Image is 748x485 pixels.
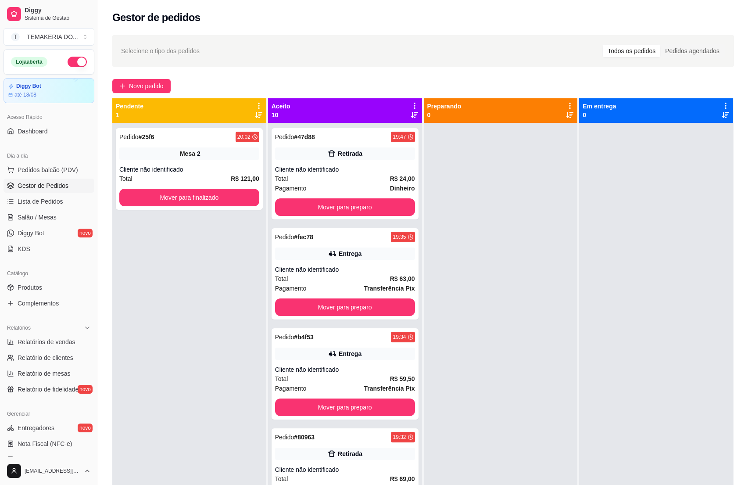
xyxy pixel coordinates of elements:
strong: R$ 24,00 [390,175,415,182]
span: Nota Fiscal (NFC-e) [18,439,72,448]
span: Pedido [119,133,139,140]
a: Diggy Botnovo [4,226,94,240]
button: Alterar Status [68,57,87,67]
p: 0 [427,111,462,119]
button: Mover para preparo [275,399,415,416]
span: Dashboard [18,127,48,136]
strong: # fec78 [294,234,313,241]
strong: # 80963 [294,434,315,441]
div: Dia a dia [4,149,94,163]
span: T [11,32,20,41]
span: Diggy Bot [18,229,44,237]
span: Total [275,374,288,384]
span: Gestor de Pedidos [18,181,68,190]
div: Catálogo [4,266,94,280]
span: Pedido [275,434,294,441]
button: Novo pedido [112,79,171,93]
div: 2 [197,149,200,158]
span: Relatórios de vendas [18,338,75,346]
div: Loja aberta [11,57,47,67]
strong: Dinheiro [390,185,415,192]
a: Relatórios de vendas [4,335,94,349]
article: até 18/08 [14,91,36,98]
a: Gestor de Pedidos [4,179,94,193]
span: Entregadores [18,424,54,432]
span: Pedido [275,234,294,241]
span: Pedidos balcão (PDV) [18,165,78,174]
a: Relatório de clientes [4,351,94,365]
a: Dashboard [4,124,94,138]
span: Pagamento [275,384,307,393]
div: 19:34 [393,334,406,341]
a: Relatório de mesas [4,366,94,381]
span: Pedido [275,334,294,341]
span: Pagamento [275,183,307,193]
button: Pedidos balcão (PDV) [4,163,94,177]
a: KDS [4,242,94,256]
span: Relatório de fidelidade [18,385,79,394]
span: Salão / Mesas [18,213,57,222]
div: Cliente não identificado [119,165,259,174]
p: Em entrega [583,102,616,111]
span: Pedido [275,133,294,140]
div: 19:47 [393,133,406,140]
strong: R$ 59,50 [390,375,415,382]
div: 20:02 [237,133,251,140]
strong: R$ 69,00 [390,475,415,482]
a: Nota Fiscal (NFC-e) [4,437,94,451]
a: Entregadoresnovo [4,421,94,435]
div: TEMAKERIA DO ... [27,32,78,41]
strong: # b4f53 [294,334,313,341]
a: Controle de caixa [4,453,94,467]
span: Total [119,174,132,183]
div: 19:32 [393,434,406,441]
div: Entrega [339,349,361,358]
span: Controle de caixa [18,455,65,464]
h2: Gestor de pedidos [112,11,200,25]
button: Mover para preparo [275,198,415,216]
button: Mover para finalizado [119,189,259,206]
span: Relatório de mesas [18,369,71,378]
div: Acesso Rápido [4,110,94,124]
span: Lista de Pedidos [18,197,63,206]
span: Complementos [18,299,59,308]
strong: # 47d88 [294,133,315,140]
span: Sistema de Gestão [25,14,91,22]
a: Salão / Mesas [4,210,94,224]
div: Retirada [338,449,362,458]
span: Total [275,174,288,183]
span: plus [119,83,125,89]
span: Novo pedido [129,81,164,91]
a: Produtos [4,280,94,295]
strong: Transferência Pix [364,385,415,392]
span: Produtos [18,283,42,292]
span: Diggy [25,7,91,14]
a: Complementos [4,296,94,310]
div: Todos os pedidos [603,45,660,57]
button: Select a team [4,28,94,46]
div: Cliente não identificado [275,365,415,374]
span: Relatório de clientes [18,353,73,362]
a: Diggy Botaté 18/08 [4,78,94,103]
strong: # 25f6 [139,133,154,140]
p: 0 [583,111,616,119]
span: Total [275,474,288,484]
button: Mover para preparo [275,298,415,316]
strong: Transferência Pix [364,285,415,292]
p: Pendente [116,102,143,111]
div: Gerenciar [4,407,94,421]
span: Selecione o tipo dos pedidos [121,46,200,56]
strong: R$ 121,00 [231,175,259,182]
span: Relatórios [7,324,31,331]
p: 1 [116,111,143,119]
p: Preparando [427,102,462,111]
p: 10 [272,111,290,119]
strong: R$ 63,00 [390,275,415,282]
button: [EMAIL_ADDRESS][DOMAIN_NAME] [4,460,94,481]
span: Pagamento [275,284,307,293]
p: Aceito [272,102,290,111]
a: Lista de Pedidos [4,194,94,208]
div: Entrega [339,249,361,258]
div: Cliente não identificado [275,265,415,274]
span: [EMAIL_ADDRESS][DOMAIN_NAME] [25,467,80,474]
